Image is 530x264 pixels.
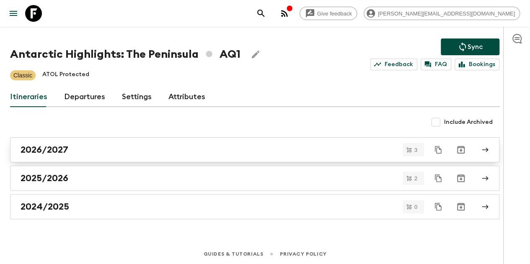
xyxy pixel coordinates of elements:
[21,173,68,184] h2: 2025/2026
[468,42,483,52] p: Sync
[21,144,68,155] h2: 2026/2027
[10,87,47,107] a: Itineraries
[409,204,422,210] span: 0
[452,141,469,158] button: Archive
[168,87,205,107] a: Attributes
[455,59,499,70] a: Bookings
[247,46,264,63] button: Edit Adventure Title
[64,87,105,107] a: Departures
[42,70,89,80] p: ATOL Protected
[370,59,417,70] a: Feedback
[431,171,446,186] button: Duplicate
[364,7,520,20] div: [PERSON_NAME][EMAIL_ADDRESS][DOMAIN_NAME]
[122,87,152,107] a: Settings
[21,201,69,212] h2: 2024/2025
[441,38,499,55] button: Sync adventure departures to the booking engine
[280,249,326,259] a: Privacy Policy
[409,176,422,181] span: 2
[253,5,269,22] button: search adventures
[10,194,499,219] a: 2024/2025
[13,71,32,79] p: Classic
[313,10,357,17] span: Give feedback
[452,170,469,187] button: Archive
[452,198,469,215] button: Archive
[10,137,499,162] a: 2026/2027
[421,59,451,70] a: FAQ
[5,5,22,22] button: menu
[300,7,357,20] a: Give feedback
[373,10,520,17] span: [PERSON_NAME][EMAIL_ADDRESS][DOMAIN_NAME]
[10,46,240,63] h1: Antarctic Highlights: The Peninsula AQ1
[431,199,446,214] button: Duplicate
[409,147,422,153] span: 3
[431,142,446,157] button: Duplicate
[203,249,263,259] a: Guides & Tutorials
[444,118,493,126] span: Include Archived
[10,166,499,191] a: 2025/2026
